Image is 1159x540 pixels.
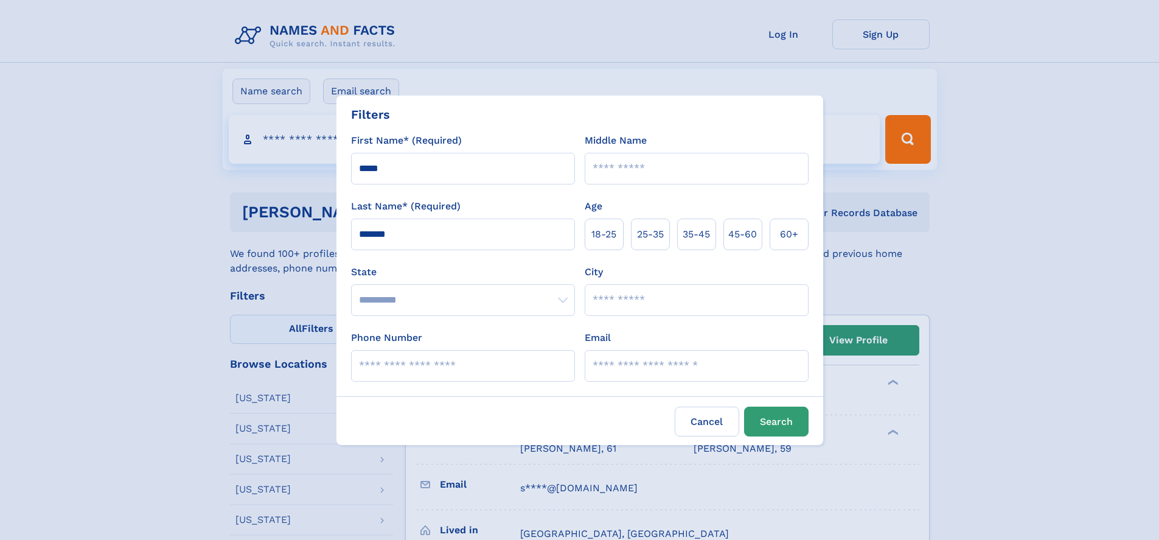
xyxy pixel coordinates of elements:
[351,199,461,214] label: Last Name* (Required)
[351,105,390,124] div: Filters
[351,133,462,148] label: First Name* (Required)
[351,265,575,279] label: State
[744,407,809,437] button: Search
[585,265,603,279] label: City
[675,407,739,437] label: Cancel
[780,227,798,242] span: 60+
[585,331,611,345] label: Email
[637,227,664,242] span: 25‑35
[591,227,616,242] span: 18‑25
[585,133,647,148] label: Middle Name
[728,227,757,242] span: 45‑60
[351,331,422,345] label: Phone Number
[585,199,602,214] label: Age
[683,227,710,242] span: 35‑45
